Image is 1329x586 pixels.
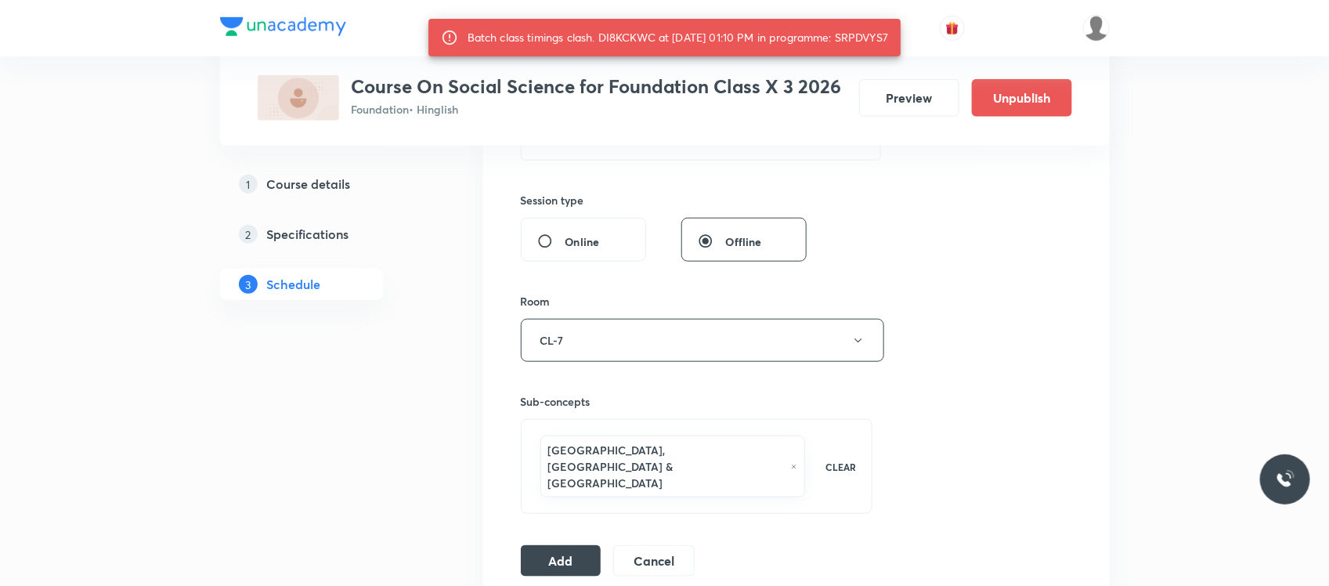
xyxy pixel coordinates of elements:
h3: Course On Social Science for Foundation Class X 3 2026 [352,75,842,98]
h6: Room [521,293,551,309]
h6: Session type [521,192,584,208]
button: Add [521,545,601,577]
button: avatar [940,16,965,41]
h6: Sub-concepts [521,393,873,410]
button: CL-7 [521,319,884,362]
button: Cancel [613,545,694,577]
button: Preview [859,79,959,117]
p: 2 [239,225,258,244]
h5: Course details [267,175,351,194]
img: EA6A30AD-EA90-4178-8EA1-DC0C3C0F0232_plus.png [258,75,339,121]
p: CLEAR [825,460,856,474]
h5: Schedule [267,275,321,294]
img: avatar [945,21,959,35]
h5: Specifications [267,225,349,244]
div: Batch class timings clash. DI8KCKWC at [DATE] 01:10 PM in programme: SRPDVYS7 [468,24,889,52]
p: 1 [239,175,258,194]
img: Company Logo [220,17,346,36]
a: 2Specifications [220,219,433,250]
img: ttu [1276,470,1295,489]
span: Offline [726,233,762,250]
span: Online [565,233,600,250]
button: Unpublish [972,79,1072,117]
a: Company Logo [220,17,346,40]
img: Dipti [1083,15,1110,42]
a: 1Course details [220,168,433,200]
p: Foundation • Hinglish [352,101,842,118]
h6: [GEOGRAPHIC_DATA], [GEOGRAPHIC_DATA] & [GEOGRAPHIC_DATA] [548,442,784,491]
p: 3 [239,275,258,294]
